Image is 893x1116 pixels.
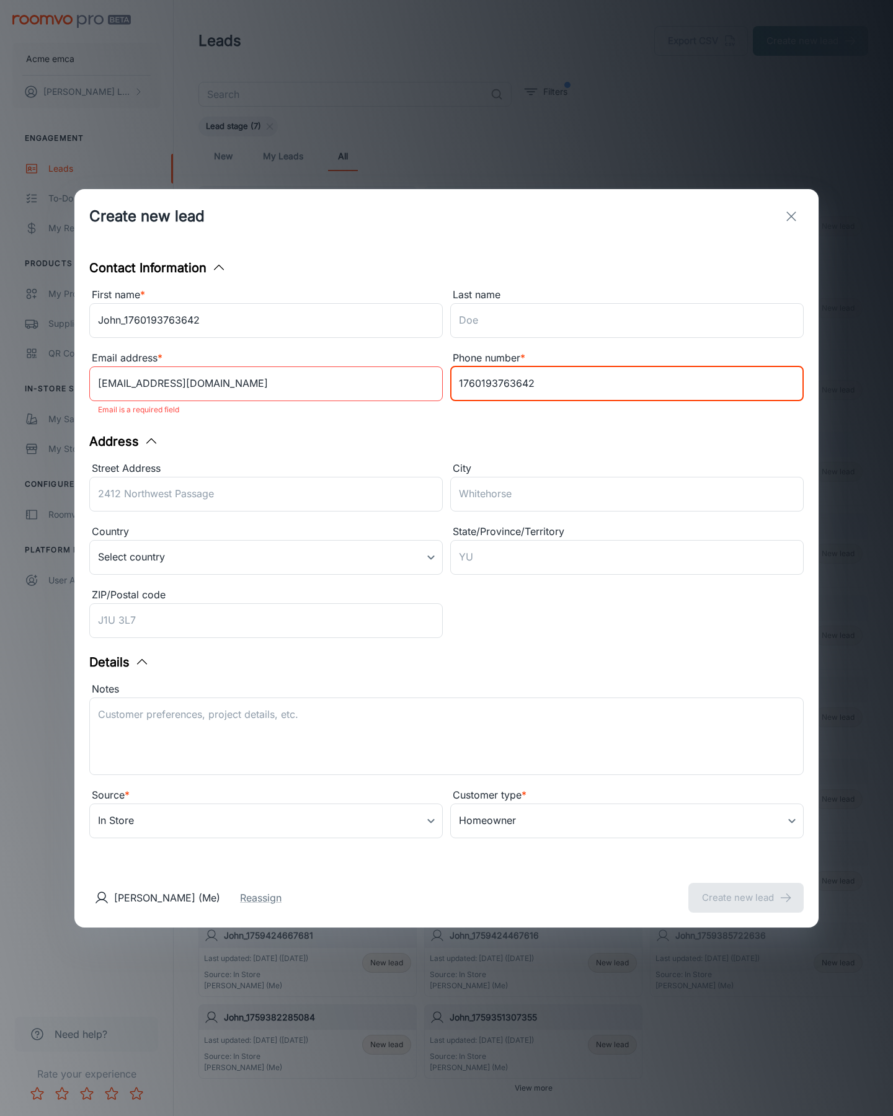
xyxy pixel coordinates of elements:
div: Country [89,524,443,540]
h1: Create new lead [89,205,205,228]
div: Select country [89,540,443,575]
input: Doe [450,303,804,338]
button: Reassign [240,890,282,905]
input: YU [450,540,804,575]
div: Homeowner [450,804,804,838]
div: In Store [89,804,443,838]
div: Email address [89,350,443,366]
div: ZIP/Postal code [89,587,443,603]
button: exit [779,204,804,229]
div: Last name [450,287,804,303]
div: Notes [89,681,804,697]
input: myname@example.com [89,366,443,401]
button: Contact Information [89,259,226,277]
input: John [89,303,443,338]
div: Source [89,787,443,804]
button: Address [89,432,159,451]
p: [PERSON_NAME] (Me) [114,890,220,905]
div: Street Address [89,461,443,477]
div: First name [89,287,443,303]
div: Phone number [450,350,804,366]
p: Email is a required field [98,402,434,417]
input: +1 439-123-4567 [450,366,804,401]
div: Customer type [450,787,804,804]
button: Details [89,653,149,671]
div: State/Province/Territory [450,524,804,540]
input: 2412 Northwest Passage [89,477,443,511]
div: City [450,461,804,477]
input: Whitehorse [450,477,804,511]
input: J1U 3L7 [89,603,443,638]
